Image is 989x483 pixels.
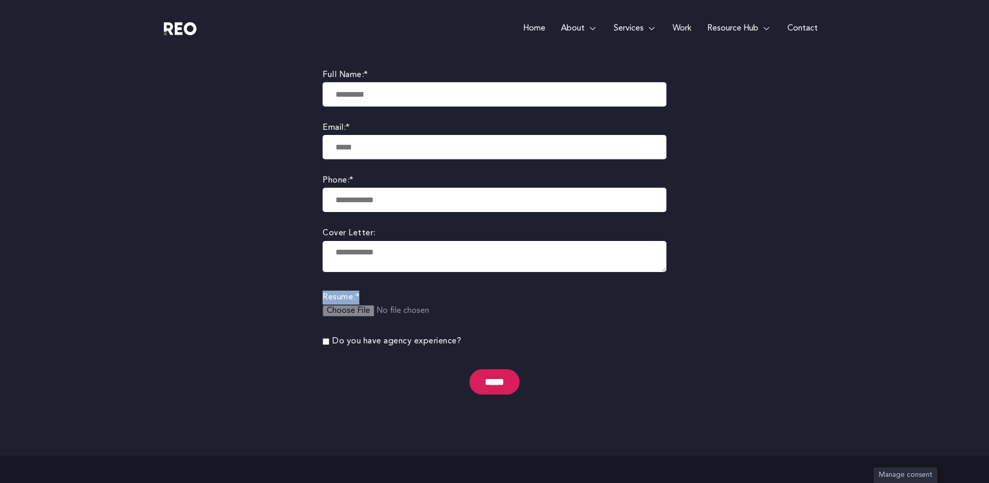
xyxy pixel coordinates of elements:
[323,227,666,240] label: Cover Letter:
[323,291,666,305] label: Resume:
[323,68,666,82] label: Full Name:
[332,335,461,349] label: Do you have agency experience?
[323,121,666,135] label: Email:
[323,174,666,188] label: Phone:
[879,472,932,478] span: Manage consent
